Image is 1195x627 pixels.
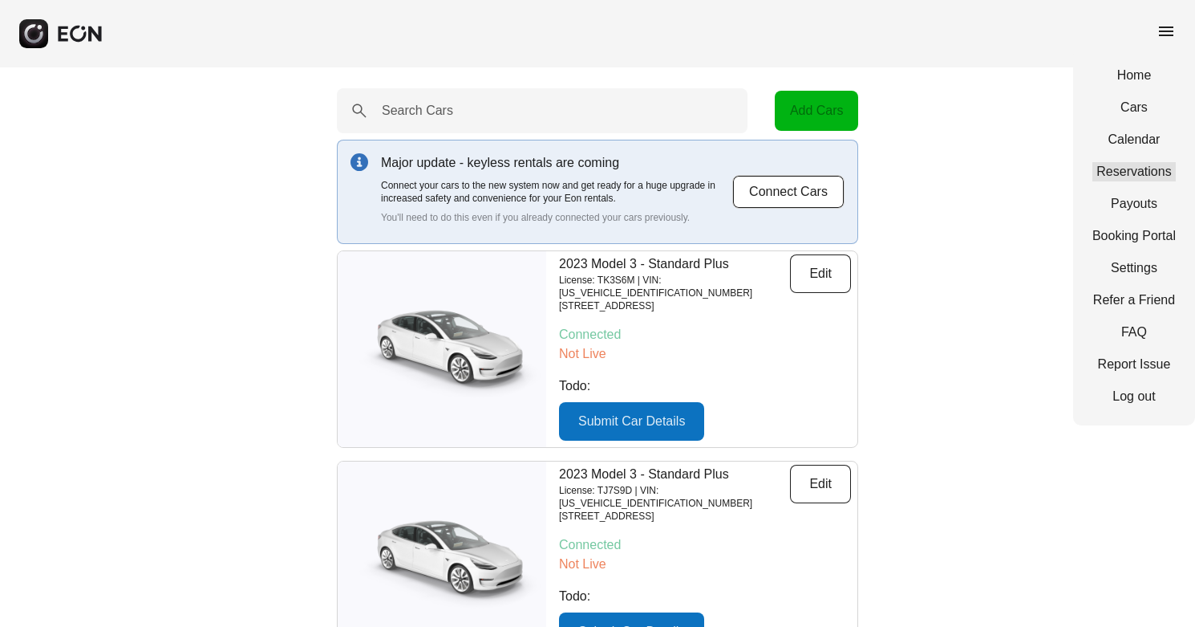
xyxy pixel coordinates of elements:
[559,299,790,312] p: [STREET_ADDRESS]
[1092,259,1176,278] a: Settings
[1092,130,1176,149] a: Calendar
[559,555,851,574] p: Not Live
[732,175,845,209] button: Connect Cars
[1092,226,1176,246] a: Booking Portal
[559,535,851,555] p: Connected
[559,465,790,484] p: 2023 Model 3 - Standard Plus
[1092,162,1176,181] a: Reservations
[1092,323,1176,342] a: FAQ
[790,254,851,293] button: Edit
[381,153,732,173] p: Major update - keyless rentals are coming
[350,153,368,171] img: info
[1092,387,1176,406] a: Log out
[1092,291,1176,310] a: Refer a Friend
[1092,66,1176,85] a: Home
[1092,194,1176,214] a: Payouts
[338,297,546,401] img: car
[338,507,546,612] img: car
[559,254,790,274] p: 2023 Model 3 - Standard Plus
[381,211,732,224] p: You'll need to do this even if you already connected your cars previously.
[559,587,851,606] p: Todo:
[559,274,790,299] p: License: TK3S6M | VIN: [US_VEHICLE_IDENTIFICATION_NUMBER]
[382,101,453,120] label: Search Cars
[559,402,704,441] button: Submit Car Details
[559,484,790,510] p: License: TJ7S9D | VIN: [US_VEHICLE_IDENTIFICATION_NUMBER]
[1157,22,1176,41] span: menu
[1092,355,1176,374] a: Report Issue
[381,179,732,205] p: Connect your cars to the new system now and get ready for a huge upgrade in increased safety and ...
[1092,98,1176,117] a: Cars
[559,344,851,364] p: Not Live
[559,510,790,523] p: [STREET_ADDRESS]
[559,377,851,396] p: Todo:
[559,325,851,344] p: Connected
[790,465,851,503] button: Edit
